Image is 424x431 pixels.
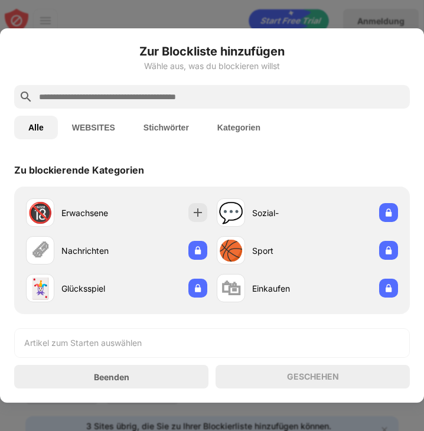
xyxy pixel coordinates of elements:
button: Kategorien [203,116,275,139]
div: 🗞 [30,239,50,263]
div: Artikel zum Starten auswählen [24,337,142,349]
button: WEBSITES [58,116,129,139]
div: Sozial- [252,207,308,219]
div: Wähle aus, was du blockieren willst [14,61,410,71]
div: Zu blockierende Kategorien [14,164,144,176]
div: 🔞 [28,201,53,225]
div: Einkaufen [252,282,308,295]
div: Erwachsene [61,207,117,219]
div: 🃏 [28,276,53,301]
div: Glücksspiel [61,282,117,295]
div: 🛍 [221,276,241,301]
button: Alle [14,116,58,139]
div: Sport [252,244,308,257]
div: 🏀 [218,239,243,263]
div: Beenden [94,372,129,382]
div: Nachrichten [61,244,117,257]
button: Stichwörter [129,116,203,139]
div: GESCHEHEN [287,372,339,381]
img: search.svg [19,90,33,104]
div: 💬 [218,201,243,225]
h6: Zur Blockliste hinzufügen [14,43,410,60]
